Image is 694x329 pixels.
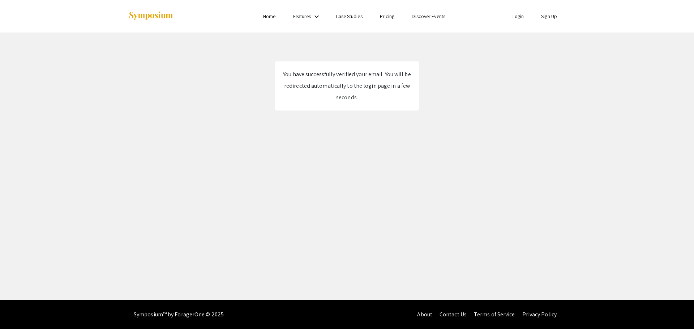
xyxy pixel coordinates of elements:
[134,300,224,329] div: Symposium™ by ForagerOne © 2025
[541,13,557,20] a: Sign Up
[380,13,395,20] a: Pricing
[522,311,557,318] a: Privacy Policy
[263,13,275,20] a: Home
[293,13,311,20] a: Features
[5,296,31,324] iframe: Chat
[417,311,432,318] a: About
[128,11,173,21] img: Symposium by ForagerOne
[513,13,524,20] a: Login
[440,311,467,318] a: Contact Us
[412,13,445,20] a: Discover Events
[282,69,412,103] div: You have successfully verified your email. You will be redirected automatically to the login page...
[336,13,363,20] a: Case Studies
[312,12,321,21] mat-icon: Expand Features list
[474,311,515,318] a: Terms of Service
